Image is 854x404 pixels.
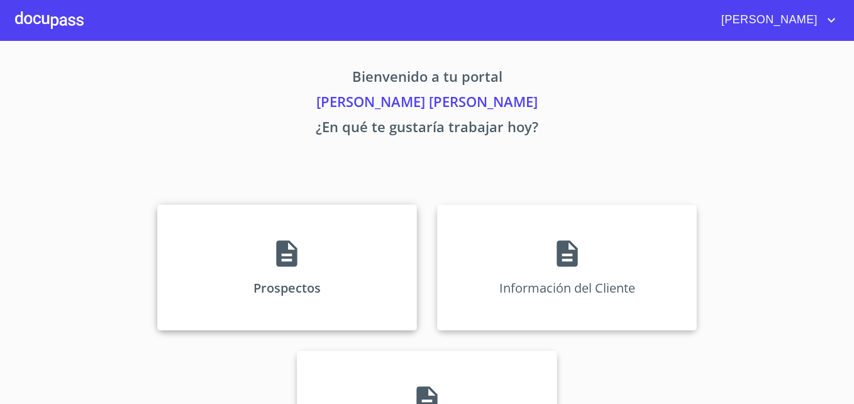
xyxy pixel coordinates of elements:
p: ¿En qué te gustaría trabajar hoy? [40,116,814,142]
button: account of current user [712,10,839,30]
p: [PERSON_NAME] [PERSON_NAME] [40,91,814,116]
p: Información del Cliente [499,279,635,296]
span: [PERSON_NAME] [712,10,824,30]
p: Bienvenido a tu portal [40,66,814,91]
p: Prospectos [253,279,321,296]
